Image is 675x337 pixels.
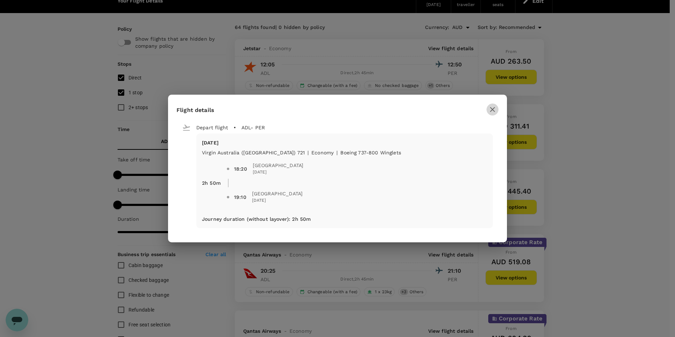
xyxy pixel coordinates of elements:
[241,124,265,131] p: ADL - PER
[311,149,334,156] p: economy
[202,179,221,187] p: 2h 50m
[336,150,337,155] span: |
[252,197,303,204] span: [DATE]
[202,149,305,156] p: Virgin Australia ([GEOGRAPHIC_DATA]) 721
[202,139,487,146] p: [DATE]
[307,150,309,155] span: |
[340,149,401,156] p: Boeing 737-800 Winglets
[253,169,304,176] span: [DATE]
[177,107,214,113] span: Flight details
[202,215,311,223] p: Journey duration (without layover) : 2h 50m
[234,165,247,172] div: 18:20
[196,124,228,131] p: Depart flight
[252,190,303,197] span: [GEOGRAPHIC_DATA]
[234,194,246,201] div: 19:10
[253,162,304,169] span: [GEOGRAPHIC_DATA]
